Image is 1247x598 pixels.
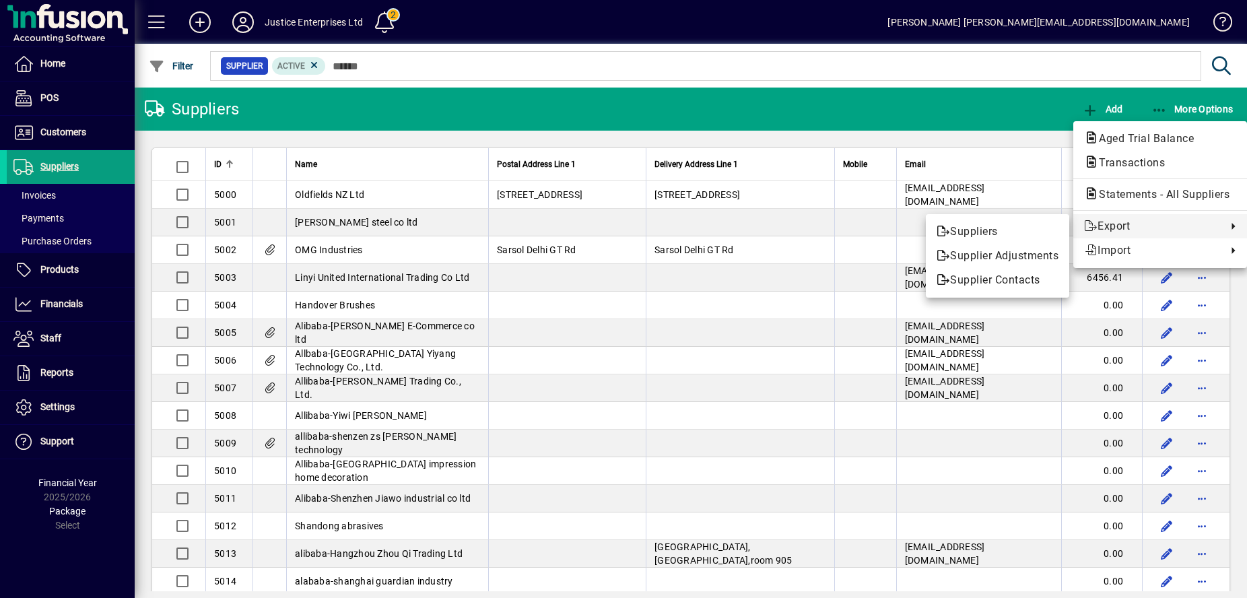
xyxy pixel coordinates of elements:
[937,248,1058,264] span: Supplier Adjustments
[1084,218,1220,234] span: Export
[937,224,1058,240] span: Suppliers
[1084,156,1172,169] span: Transactions
[1084,132,1201,145] span: Aged Trial Balance
[1084,188,1236,201] span: Statements - All Suppliers
[937,272,1058,288] span: Supplier Contacts
[1084,242,1220,259] span: Import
